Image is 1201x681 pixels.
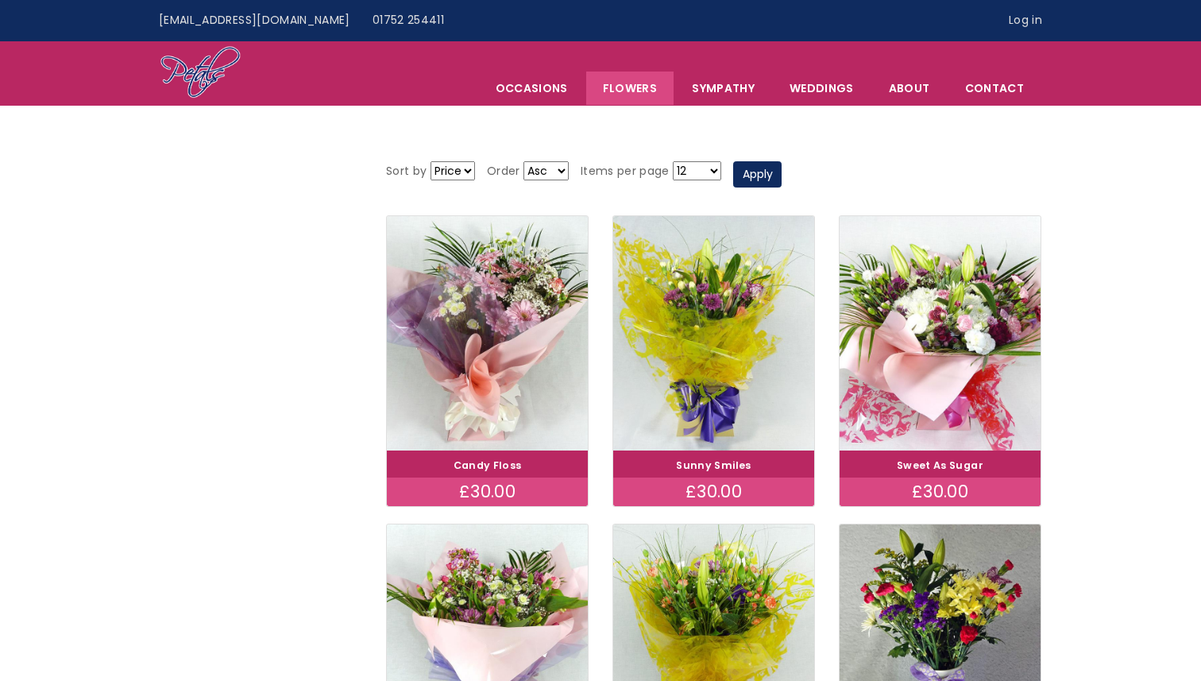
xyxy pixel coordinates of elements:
a: Candy Floss [454,459,522,472]
div: £30.00 [387,478,588,506]
a: About [872,72,947,105]
a: Sunny Smiles [676,459,751,472]
div: £30.00 [613,478,814,506]
label: Order [487,162,520,181]
a: Sympathy [675,72,771,105]
a: Contact [948,72,1041,105]
label: Sort by [386,162,427,181]
a: 01752 254411 [361,6,455,36]
div: £30.00 [840,478,1041,506]
a: Sweet As Sugar [897,459,983,472]
a: Flowers [586,72,674,105]
a: Log in [998,6,1053,36]
img: Sunny Smiles [613,216,814,451]
span: Occasions [479,72,585,105]
span: Weddings [773,72,871,105]
label: Items per page [581,162,670,181]
img: Candy Floss [387,216,588,451]
button: Apply [733,161,782,188]
a: [EMAIL_ADDRESS][DOMAIN_NAME] [148,6,361,36]
img: Sweet As Sugar [840,216,1041,451]
img: Home [160,45,241,101]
